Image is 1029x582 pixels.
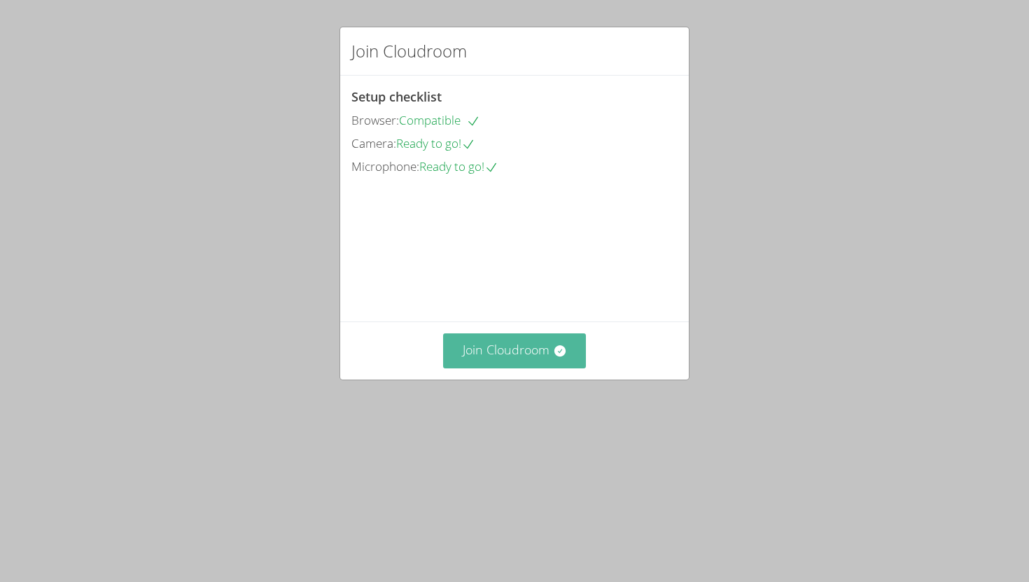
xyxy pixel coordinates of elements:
h2: Join Cloudroom [351,39,467,64]
span: Microphone: [351,158,419,174]
span: Camera: [351,135,396,151]
span: Ready to go! [396,135,475,151]
span: Compatible [399,112,480,128]
button: Join Cloudroom [443,333,587,368]
span: Setup checklist [351,88,442,105]
span: Ready to go! [419,158,498,174]
span: Browser: [351,112,399,128]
